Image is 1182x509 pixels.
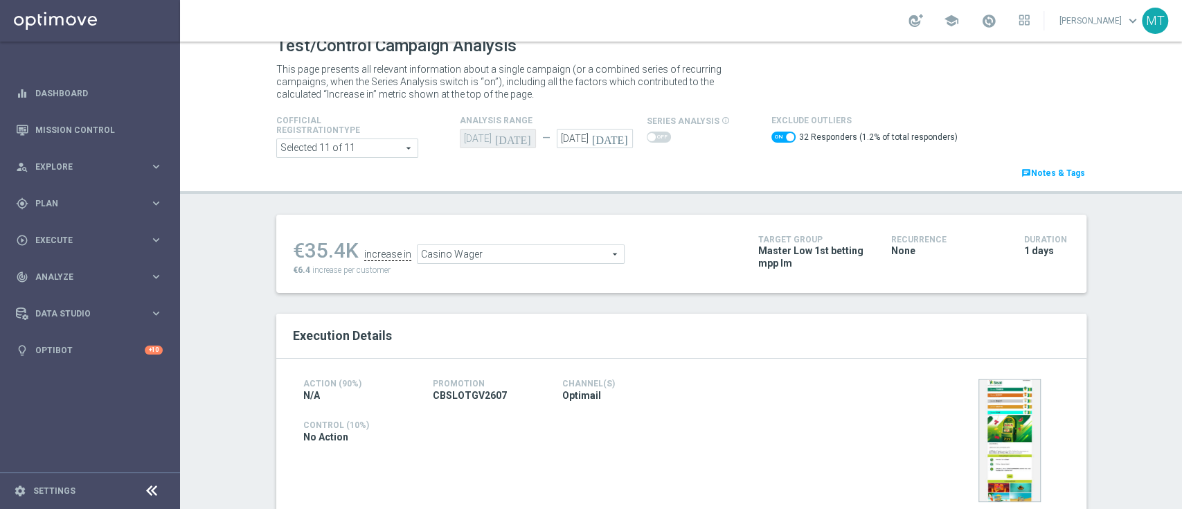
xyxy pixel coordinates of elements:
img: 34897.jpeg [978,379,1041,502]
div: +10 [145,346,163,355]
span: school [944,13,959,28]
div: — [536,132,557,144]
span: Execute [35,236,150,244]
span: keyboard_arrow_down [1125,13,1140,28]
h4: Action (90%) [303,379,412,389]
span: Explore [35,163,150,171]
h4: Cofficial Registrationtype [276,116,394,135]
h4: analysis range [460,116,647,125]
span: series analysis [647,116,719,126]
span: €6.4 [293,265,310,275]
i: [DATE] [592,129,633,144]
span: Optimail [562,389,601,402]
a: Optibot [35,332,145,368]
span: Data Studio [35,310,150,318]
p: This page presents all relevant information about a single campaign (or a combined series of recu... [276,63,740,100]
span: No Action [303,431,348,443]
h4: Exclude Outliers [771,116,958,125]
i: person_search [16,161,28,173]
button: Mission Control [15,125,163,136]
i: chat [1021,168,1031,178]
span: Master Low 1st betting mpp lm [758,244,870,269]
span: Execution Details [293,328,392,343]
i: keyboard_arrow_right [150,197,163,210]
button: person_search Explore keyboard_arrow_right [15,161,163,172]
input: Select Date [557,129,633,148]
i: keyboard_arrow_right [150,307,163,320]
a: Settings [33,487,75,495]
div: €35.4K [293,238,359,263]
div: Analyze [16,271,150,283]
button: Data Studio keyboard_arrow_right [15,308,163,319]
i: info_outline [722,116,730,125]
h4: Target Group [758,235,870,244]
i: [DATE] [495,129,536,144]
div: MT [1142,8,1168,34]
a: [PERSON_NAME]keyboard_arrow_down [1058,10,1142,31]
span: None [891,244,915,257]
h4: Control (10%) [303,420,800,430]
button: equalizer Dashboard [15,88,163,99]
i: lightbulb [16,344,28,357]
div: Mission Control [16,111,163,148]
div: Execute [16,234,150,247]
div: Explore [16,161,150,173]
button: play_circle_outline Execute keyboard_arrow_right [15,235,163,246]
h4: Channel(s) [562,379,671,389]
i: keyboard_arrow_right [150,160,163,173]
span: increase per customer [312,265,391,275]
i: gps_fixed [16,197,28,210]
h4: Duration [1024,235,1070,244]
div: increase in [364,249,411,261]
h4: Promotion [433,379,541,389]
div: Optibot [16,332,163,368]
i: keyboard_arrow_right [150,233,163,247]
span: Expert Online Expert Retail Master Online Master Retail Other and 6 more [277,139,418,157]
button: gps_fixed Plan keyboard_arrow_right [15,198,163,209]
label: 32 Responders (1.2% of total responders) [799,132,958,143]
i: track_changes [16,271,28,283]
a: chatNotes & Tags [1020,166,1086,181]
span: Plan [35,199,150,208]
i: play_circle_outline [16,234,28,247]
button: lightbulb Optibot +10 [15,345,163,356]
h1: Test/Control Campaign Analysis [276,36,517,56]
h4: Recurrence [891,235,1003,244]
span: N/A [303,389,320,402]
button: track_changes Analyze keyboard_arrow_right [15,271,163,283]
a: Mission Control [35,111,163,148]
span: Analyze [35,273,150,281]
span: CBSLOTGV2607 [433,389,507,402]
i: settings [14,485,26,497]
i: equalizer [16,87,28,100]
div: Data Studio [16,307,150,320]
span: 1 days [1024,244,1054,257]
div: Dashboard [16,75,163,111]
a: Dashboard [35,75,163,111]
div: Plan [16,197,150,210]
i: keyboard_arrow_right [150,270,163,283]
